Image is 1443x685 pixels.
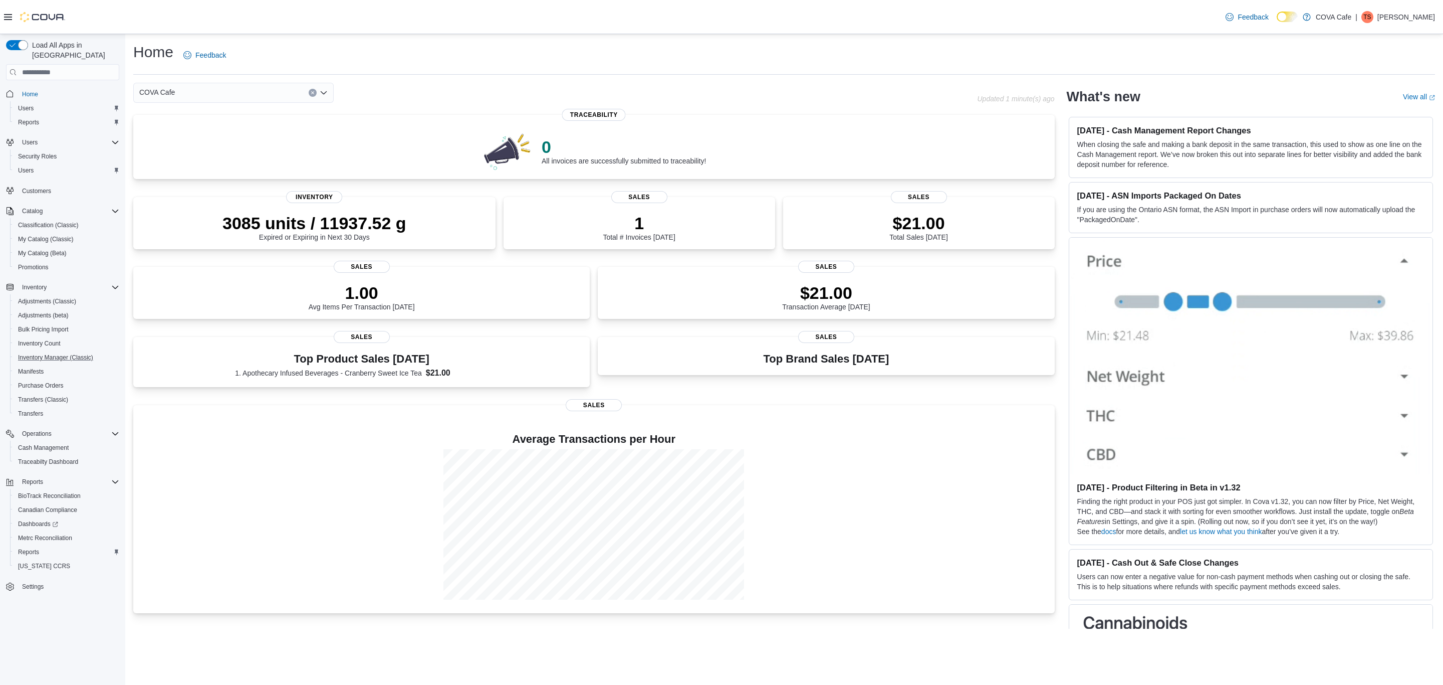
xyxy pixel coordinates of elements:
[10,545,123,559] button: Reports
[18,476,119,488] span: Reports
[139,86,175,98] span: COVA Cafe
[14,309,73,321] a: Adjustments (beta)
[195,50,226,60] span: Feedback
[10,232,123,246] button: My Catalog (Classic)
[798,261,854,273] span: Sales
[18,581,48,593] a: Settings
[14,261,53,273] a: Promotions
[782,283,870,303] p: $21.00
[22,187,51,195] span: Customers
[22,283,47,291] span: Inventory
[22,138,38,146] span: Users
[14,247,71,259] a: My Catalog (Beta)
[14,408,47,420] a: Transfers
[1077,191,1424,201] h3: [DATE] - ASN Imports Packaged On Dates
[179,45,230,65] a: Feedback
[14,150,61,162] a: Security Roles
[889,213,947,233] p: $21.00
[18,476,47,488] button: Reports
[782,283,870,311] div: Transaction Average [DATE]
[14,560,119,572] span: Washington CCRS
[10,365,123,379] button: Manifests
[18,354,93,362] span: Inventory Manager (Classic)
[14,394,119,406] span: Transfers (Classic)
[14,219,119,231] span: Classification (Classic)
[18,458,78,466] span: Traceabilty Dashboard
[18,368,44,376] span: Manifests
[10,489,123,503] button: BioTrack Reconciliation
[10,149,123,163] button: Security Roles
[10,322,123,336] button: Bulk Pricing Import
[14,490,85,502] a: BioTrack Reconciliation
[18,311,69,319] span: Adjustments (beta)
[2,204,123,218] button: Catalog
[14,380,68,392] a: Purchase Orders
[28,40,119,60] span: Load All Apps in [GEOGRAPHIC_DATA]
[334,331,390,343] span: Sales
[14,504,81,516] a: Canadian Compliance
[14,323,73,335] a: Bulk Pricing Import
[10,503,123,517] button: Canadian Compliance
[1077,507,1414,526] em: Beta Features
[14,546,119,558] span: Reports
[18,428,119,440] span: Operations
[14,518,62,530] a: Dashboards
[14,442,73,454] a: Cash Management
[14,116,43,128] a: Reports
[566,399,622,411] span: Sales
[14,219,83,231] a: Classification (Classic)
[222,213,406,241] div: Expired or Expiring in Next 30 Days
[22,430,52,438] span: Operations
[1222,7,1272,27] a: Feedback
[18,136,42,148] button: Users
[222,213,406,233] p: 3085 units / 11937.52 g
[14,337,119,350] span: Inventory Count
[14,233,119,245] span: My Catalog (Classic)
[18,185,119,197] span: Customers
[10,163,123,178] button: Users
[14,150,119,162] span: Security Roles
[18,339,61,348] span: Inventory Count
[1377,11,1435,23] p: [PERSON_NAME]
[10,218,123,232] button: Classification (Classic)
[14,233,78,245] a: My Catalog (Classic)
[10,308,123,322] button: Adjustments (beta)
[2,475,123,489] button: Reports
[10,260,123,274] button: Promotions
[14,337,65,350] a: Inventory Count
[22,207,43,215] span: Catalog
[1403,93,1435,101] a: View allExternal link
[14,532,76,544] a: Metrc Reconciliation
[1077,496,1424,527] p: Finding the right product in your POS just got simpler. In Cova v1.32, you can now filter by Pric...
[1361,11,1373,23] div: Tai Souza
[14,295,119,307] span: Adjustments (Classic)
[18,166,34,175] span: Users
[1077,205,1424,225] p: If you are using the Ontario ASN format, the ASN Import in purchase orders will now automatically...
[1355,11,1357,23] p: |
[20,12,65,22] img: Cova
[14,408,119,420] span: Transfers
[18,87,119,100] span: Home
[10,407,123,421] button: Transfers
[18,281,51,293] button: Inventory
[309,89,317,97] button: Clear input
[1277,22,1277,23] span: Dark Mode
[18,205,119,217] span: Catalog
[18,281,119,293] span: Inventory
[18,520,58,528] span: Dashboards
[18,548,39,556] span: Reports
[14,164,38,177] a: Users
[286,191,342,203] span: Inventory
[2,86,123,101] button: Home
[14,116,119,128] span: Reports
[235,368,422,378] dt: 1. Apothecary Infused Beverages - Cranberry Sweet Ice Tea
[1277,12,1298,22] input: Dark Mode
[22,478,43,486] span: Reports
[320,89,328,97] button: Open list of options
[10,441,123,455] button: Cash Management
[1077,125,1424,135] h3: [DATE] - Cash Management Report Changes
[14,164,119,177] span: Users
[18,263,49,271] span: Promotions
[562,109,626,121] span: Traceability
[2,280,123,294] button: Inventory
